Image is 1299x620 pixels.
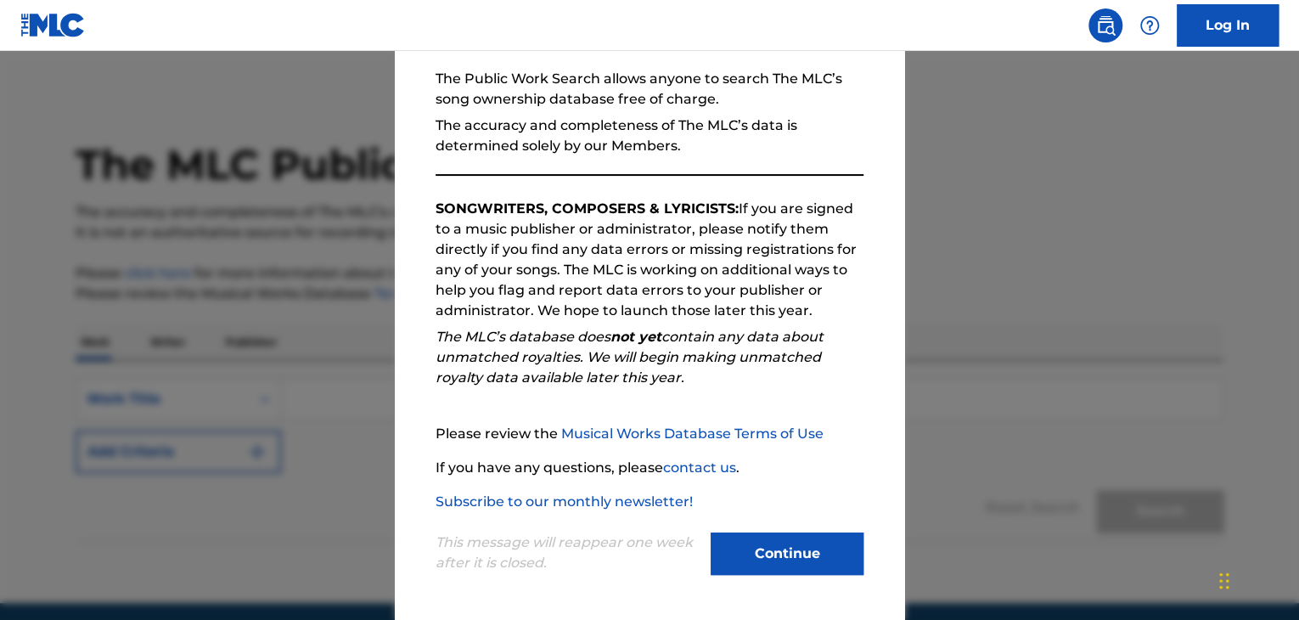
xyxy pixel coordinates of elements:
[436,200,739,217] strong: SONGWRITERS, COMPOSERS & LYRICISTS:
[436,533,700,573] p: This message will reappear one week after it is closed.
[1139,15,1160,36] img: help
[436,116,863,156] p: The accuracy and completeness of The MLC’s data is determined solely by our Members.
[1177,4,1279,47] a: Log In
[436,69,863,110] p: The Public Work Search allows anyone to search The MLC’s song ownership database free of charge.
[1214,538,1299,620] iframe: Chat Widget
[436,424,863,444] p: Please review the
[561,426,824,442] a: Musical Works Database Terms of Use
[610,329,661,345] strong: not yet
[1219,555,1229,606] div: Drag
[711,533,863,575] button: Continue
[436,458,863,478] p: If you have any questions, please .
[20,13,86,37] img: MLC Logo
[1133,8,1167,42] div: Help
[663,459,736,476] a: contact us
[1095,15,1116,36] img: search
[436,329,824,386] em: The MLC’s database does contain any data about unmatched royalties. We will begin making unmatche...
[436,199,863,321] p: If you are signed to a music publisher or administrator, please notify them directly if you find ...
[436,493,693,510] a: Subscribe to our monthly newsletter!
[1088,8,1122,42] a: Public Search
